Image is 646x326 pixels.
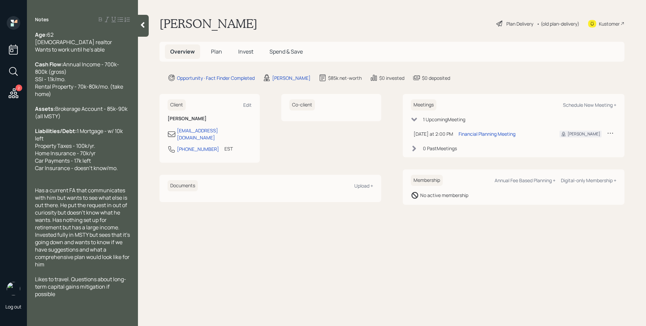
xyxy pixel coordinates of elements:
span: Overview [170,48,195,55]
span: 1 Mortgage - w/ 10k left Property Taxes - 100k/yr. Home Insurance - 70k/yr Car Payments - 17k lef... [35,127,124,172]
div: Upload + [354,183,373,189]
h6: Documents [168,180,198,191]
span: Plan [211,48,222,55]
span: Assets: [35,105,55,112]
span: Spend & Save [270,48,303,55]
div: Log out [5,303,22,310]
span: Cash Flow: [35,61,63,68]
div: Edit [243,102,252,108]
span: Age: [35,31,47,38]
span: Liabilities/Debt: [35,127,77,135]
div: [DATE] at 2:00 PM [414,130,453,137]
div: • (old plan-delivery) [537,20,579,27]
div: Financial Planning Meeting [459,130,515,137]
div: [EMAIL_ADDRESS][DOMAIN_NAME] [177,127,252,141]
h6: Meetings [411,99,436,110]
div: $0 deposited [422,74,450,81]
span: Invest [238,48,253,55]
label: Notes [35,16,49,23]
div: $0 invested [379,74,404,81]
img: james-distasi-headshot.png [7,282,20,295]
span: Likes to travel. Questions about long-term capital gains mitigation if possible [35,275,126,298]
span: Annual Income - 700k-800k (gross) SSI - 1.1k/mo. Rental Property - 70k-80k/mo. (take home) [35,61,124,98]
div: Digital-only Membership + [561,177,616,184]
div: 1 Upcoming Meeting [423,116,465,123]
div: [PERSON_NAME] [568,131,600,137]
h6: Co-client [289,99,315,110]
span: 62 [DEMOGRAPHIC_DATA] realtor Wants to work until he's able [35,31,112,53]
div: $85k net-worth [328,74,362,81]
h6: Membership [411,175,443,186]
div: Kustomer [599,20,620,27]
div: 0 Past Meeting s [423,145,457,152]
div: [PERSON_NAME] [272,74,311,81]
div: 2 [15,85,22,91]
div: EST [224,145,233,152]
div: No active membership [420,192,468,199]
div: [PHONE_NUMBER] [177,145,219,153]
div: Plan Delivery [506,20,533,27]
div: Annual Fee Based Planning + [495,177,555,184]
h6: [PERSON_NAME] [168,116,252,122]
span: Brokerage Account - 85k-90k (all MSTY) [35,105,129,120]
h6: Client [168,99,186,110]
h1: [PERSON_NAME] [159,16,257,31]
span: Has a current FA that communicates with him but wants to see what else is out there. He put the r... [35,187,131,268]
div: Schedule New Meeting + [563,102,616,108]
div: Opportunity · Fact Finder Completed [177,74,255,81]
